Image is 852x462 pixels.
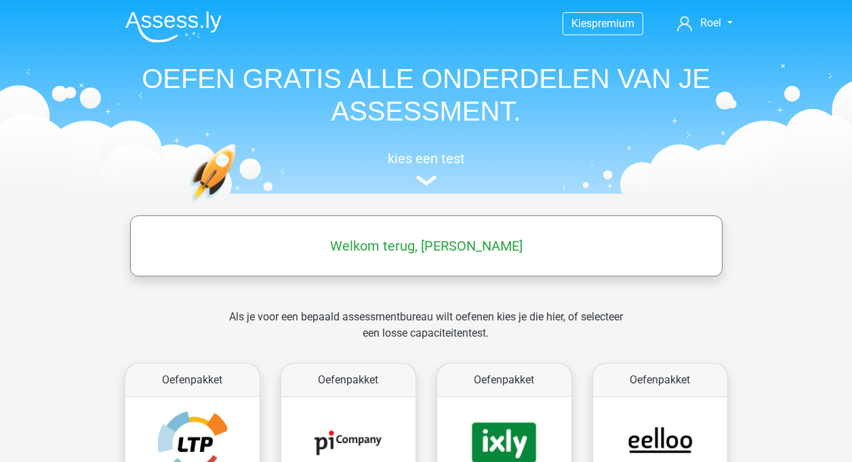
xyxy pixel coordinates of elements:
[218,309,634,358] div: Als je voor een bepaald assessmentbureau wilt oefenen kies je die hier, of selecteer een losse ca...
[571,17,592,30] span: Kies
[115,150,738,167] h5: kies een test
[416,175,437,186] img: assessment
[115,150,738,186] a: kies een test
[137,238,716,254] h5: Welkom terug, [PERSON_NAME]
[563,14,643,33] a: Kiespremium
[189,144,289,266] img: oefenen
[115,62,738,127] h1: OEFEN GRATIS ALLE ONDERDELEN VAN JE ASSESSMENT.
[672,15,737,31] a: Roel
[700,16,721,29] span: Roel
[125,11,222,43] img: Assessly
[592,17,634,30] span: premium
